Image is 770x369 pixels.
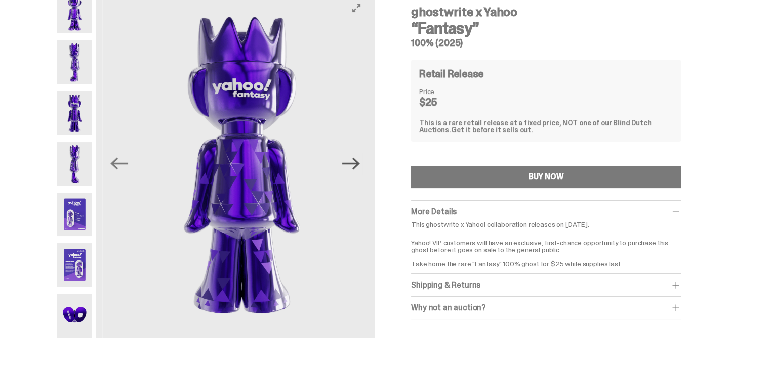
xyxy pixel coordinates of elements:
[411,38,681,48] h5: 100% (2025)
[411,232,681,267] p: Yahoo! VIP customers will have an exclusive, first-chance opportunity to purchase this ghost befo...
[340,153,362,175] button: Next
[411,20,681,36] h3: “Fantasy”
[411,303,681,313] div: Why not an auction?
[419,119,673,133] div: This is a rare retail release at a fixed price, NOT one of our Blind Dutch Auctions.
[411,166,681,188] button: BUY NOW
[57,294,92,337] img: Yahoo-HG---7.png
[57,193,92,236] img: Yahoo-HG---5.png
[350,2,362,14] button: View full-screen
[411,221,681,228] p: This ghostwrite x Yahoo! collaboration releases on [DATE].
[411,280,681,290] div: Shipping & Returns
[57,91,92,134] img: Yahoo-HG---3.png
[419,69,483,79] h4: Retail Release
[411,206,457,217] span: More Details
[419,97,470,107] dd: $25
[57,243,92,287] img: Yahoo-HG---6.png
[57,40,92,84] img: Yahoo-HG---2.png
[451,125,533,134] span: Get it before it sells out.
[108,153,131,175] button: Previous
[419,88,470,95] dt: Price
[57,142,92,186] img: Yahoo-HG---4.png
[411,6,681,18] h4: ghostwrite x Yahoo
[529,173,564,181] div: BUY NOW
